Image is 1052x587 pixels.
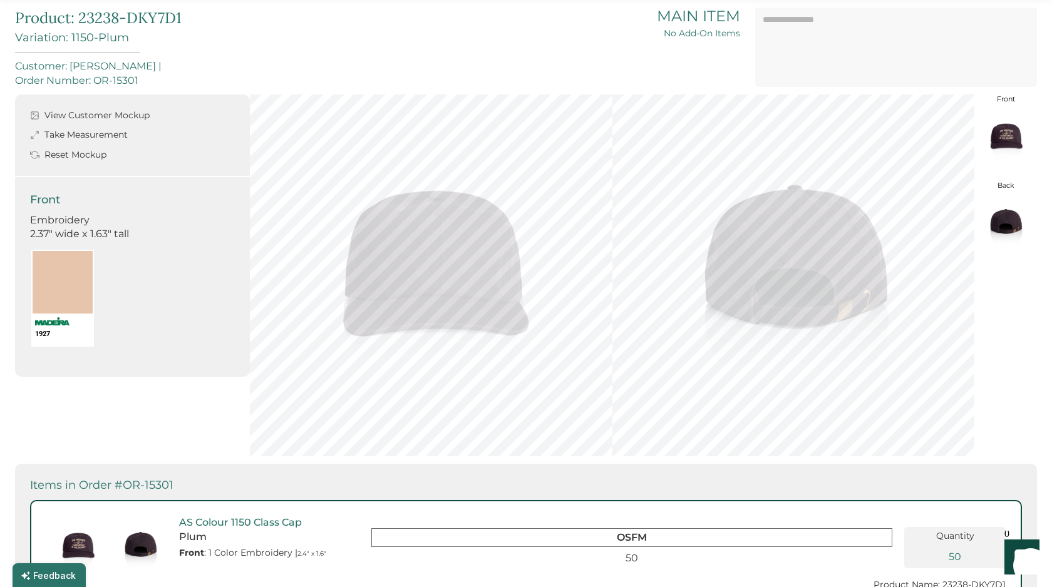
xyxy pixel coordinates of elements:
div: 2.37" wide x 1.63" tall [30,227,235,241]
div: MAIN ITEM [657,8,740,26]
div: Take Measurement [44,129,128,141]
img: generate-image [974,193,1037,256]
div: 50 [908,551,1002,563]
div: Items in Order #OR-15301 [30,479,1022,493]
div: Product: 23238-DKY7D1 [15,8,182,29]
div: Embroidery [30,213,235,227]
div: Front [997,94,1015,103]
div: Plum [179,531,359,543]
img: generate-image [46,516,109,579]
div: Customer: [PERSON_NAME] | [15,60,755,72]
div: Order Number: OR-15301 [15,74,755,86]
div: OSFM [371,528,892,546]
div: Front [30,192,235,208]
div: View Customer Mockup [44,110,150,122]
div: Back [998,181,1014,190]
div: Variation: 1150-Plum [15,31,182,45]
div: AS Colour 1150 Class Cap [179,516,359,528]
img: generate-image [974,107,1037,170]
div: : 1 Color Embroidery | [179,548,359,558]
div: Quantity [908,531,1002,546]
font: 2.4" x 1.6" [297,549,326,558]
strong: Front [179,547,204,558]
img: madeira.png [35,317,70,326]
div: Reset Mockup [44,149,106,161]
iframe: Front Chat [993,531,1046,584]
div: 50 [371,549,892,566]
div: 1927 [35,330,90,338]
div: No Add-On Items [664,28,740,39]
img: generate-image [109,516,172,579]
